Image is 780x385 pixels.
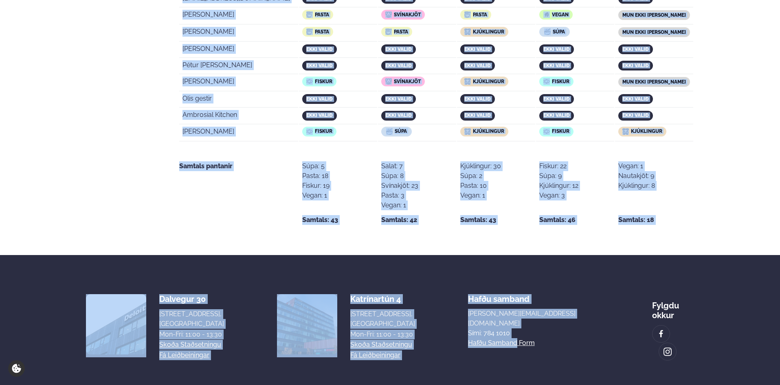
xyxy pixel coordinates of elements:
td: [PERSON_NAME] [179,42,298,58]
img: icon img [306,29,313,35]
strong: Samtals: 42 [381,215,417,225]
img: icon img [386,128,393,135]
img: icon img [464,11,471,18]
span: ekki valið [306,96,333,102]
span: ekki valið [543,46,570,52]
img: image alt [663,347,672,356]
div: Nautakjöt: 9 [618,171,655,181]
span: Fiskur [552,79,569,84]
a: Skoða staðsetningu [350,340,412,350]
span: ekki valið [306,112,333,118]
p: Sími: 784 1010 [468,328,599,338]
span: Fiskur [315,79,332,84]
div: Súpa: 8 [381,171,418,181]
img: icon img [464,128,471,135]
div: [STREET_ADDRESS], [GEOGRAPHIC_DATA] [350,309,415,329]
td: Olis gestir [179,92,298,108]
img: icon img [543,128,550,135]
img: icon img [306,11,313,18]
span: Súpa [553,29,565,35]
div: Kjúklingur: 30 [460,161,501,171]
a: [PERSON_NAME][EMAIL_ADDRESS][DOMAIN_NAME] [468,309,599,328]
img: image alt [86,294,146,354]
div: Pasta: 10 [460,181,501,191]
a: image alt [653,326,670,343]
div: Súpa: 5 [302,161,330,171]
img: icon img [385,29,392,35]
span: Vegan [552,12,569,18]
strong: Samtals: 46 [539,215,576,225]
span: ekki valið [464,96,491,102]
td: [PERSON_NAME] [179,75,298,91]
div: Vegan: 1 [302,191,330,200]
div: Kjúklingur: 8 [618,181,655,191]
span: ekki valið [543,63,570,68]
strong: Samtals: 43 [302,215,338,225]
img: image alt [657,329,666,339]
a: Fá leiðbeiningar [350,350,400,360]
div: Vegan: 1 [460,191,501,200]
span: Kjúklingur [473,128,504,134]
span: Hafðu samband [468,288,530,304]
img: icon img [385,11,392,18]
span: ekki valið [543,112,570,118]
div: [STREET_ADDRESS], [GEOGRAPHIC_DATA] [159,309,224,329]
a: Cookie settings [8,360,25,377]
span: Fiskur [552,128,569,134]
div: Fylgdu okkur [652,294,694,320]
div: Mon-Fri: 11:00 - 13:30 [350,330,415,339]
span: mun ekki [PERSON_NAME] [622,79,686,85]
div: Dalvegur 30 [159,294,224,304]
span: ekki valið [622,96,649,102]
span: ekki valið [385,112,412,118]
a: image alt [659,343,676,360]
span: ekki valið [464,46,491,52]
div: Svínakjöt: 23 [381,181,418,191]
span: Svínakjöt [394,79,421,84]
div: Vegan: 1 [618,161,655,171]
span: ekki valið [306,63,333,68]
span: Pasta [315,12,329,18]
div: Súpa: 2 [460,171,501,181]
span: ekki valið [385,96,412,102]
span: Svínakjöt [394,12,421,18]
span: mun ekki [PERSON_NAME] [622,12,686,18]
img: icon img [544,29,551,35]
span: Pasta [394,29,408,35]
span: Fiskur [315,128,332,134]
div: Fiskur: 19 [302,181,330,191]
img: icon img [306,78,313,85]
img: icon img [306,128,313,135]
td: Pétur [PERSON_NAME] [179,59,298,74]
span: Pasta [315,29,329,35]
img: icon img [385,78,392,85]
div: Mon-Fri: 11:00 - 13:30 [159,330,224,339]
img: image alt [277,294,337,354]
div: Kjúklingur: 12 [539,181,578,191]
span: ekki valið [543,96,570,102]
span: Súpa [395,128,407,134]
div: Vegan: 3 [539,191,578,200]
div: Katrínartún 4 [350,294,415,304]
span: ekki valið [622,46,649,52]
img: icon img [622,128,629,135]
strong: Samtals pantanir [179,162,232,170]
img: icon img [464,78,471,85]
span: ekki valið [622,63,649,68]
span: ekki valið [622,112,649,118]
strong: Samtals: 43 [460,215,496,225]
a: Fá leiðbeiningar [159,350,209,360]
td: [PERSON_NAME] [179,8,298,24]
img: icon img [464,29,471,35]
div: Salat: 7 [381,161,418,171]
a: Skoða staðsetningu [159,340,221,350]
span: mun ekki [PERSON_NAME] [622,29,686,35]
span: Kjúklingur [473,79,504,84]
span: ekki valið [464,112,491,118]
div: Pasta: 3 [381,191,418,200]
img: icon img [543,78,550,85]
strong: Samtals: 18 [618,215,654,225]
img: icon img [543,11,550,18]
span: Pasta [473,12,487,18]
div: Súpa: 9 [539,171,578,181]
